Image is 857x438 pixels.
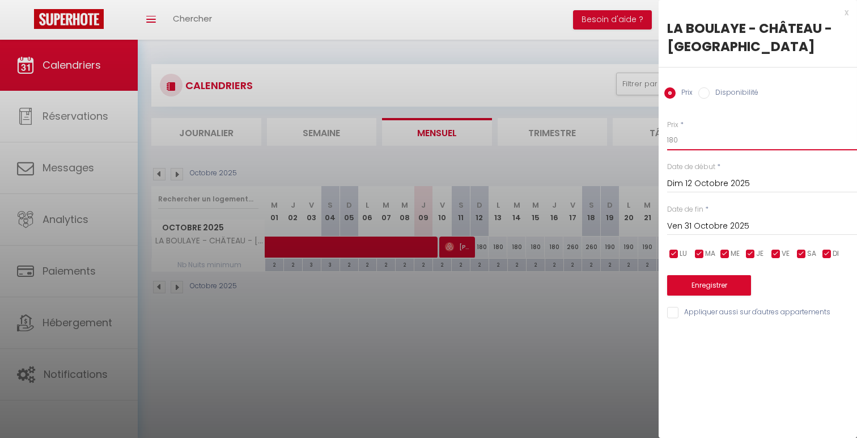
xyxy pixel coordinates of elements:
button: Enregistrer [667,275,751,296]
span: MA [705,249,715,259]
span: SA [807,249,816,259]
label: Prix [667,120,678,130]
label: Date de début [667,162,715,172]
div: LA BOULAYE - CHÂTEAU - [GEOGRAPHIC_DATA] [667,19,848,56]
span: VE [782,249,790,259]
span: ME [731,249,740,259]
label: Disponibilité [710,87,758,100]
div: x [659,6,848,19]
span: DI [833,249,839,259]
span: LU [680,249,687,259]
label: Date de fin [667,204,703,215]
span: JE [756,249,763,259]
label: Prix [676,87,693,100]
